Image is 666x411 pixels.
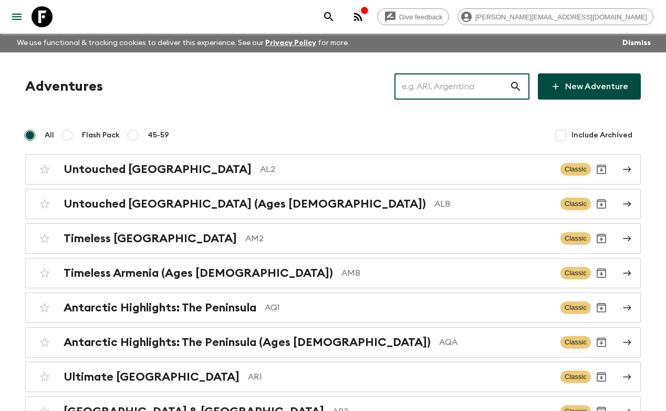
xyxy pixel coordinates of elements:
[148,130,169,140] span: 45-59
[25,189,641,219] a: Untouched [GEOGRAPHIC_DATA] (Ages [DEMOGRAPHIC_DATA])ALBClassicArchive
[560,232,591,245] span: Classic
[13,34,353,52] p: We use functional & tracking cookies to deliver this experience. See our for more.
[470,13,653,21] span: [PERSON_NAME][EMAIL_ADDRESS][DOMAIN_NAME]
[64,197,426,211] h2: Untouched [GEOGRAPHIC_DATA] (Ages [DEMOGRAPHIC_DATA])
[45,130,54,140] span: All
[64,336,431,349] h2: Antarctic Highlights: The Peninsula (Ages [DEMOGRAPHIC_DATA])
[377,8,449,25] a: Give feedback
[25,223,641,254] a: Timeless [GEOGRAPHIC_DATA]AM2ClassicArchive
[538,73,641,100] a: New Adventure
[434,198,552,210] p: ALB
[394,72,509,101] input: e.g. AR1, Argentina
[620,36,653,50] button: Dismiss
[560,336,591,349] span: Classic
[64,370,240,384] h2: Ultimate [GEOGRAPHIC_DATA]
[265,301,552,314] p: AQ1
[591,263,612,284] button: Archive
[591,193,612,214] button: Archive
[25,258,641,288] a: Timeless Armenia (Ages [DEMOGRAPHIC_DATA])AMBClassicArchive
[64,266,333,280] h2: Timeless Armenia (Ages [DEMOGRAPHIC_DATA])
[25,293,641,323] a: Antarctic Highlights: The PeninsulaAQ1ClassicArchive
[439,336,552,349] p: AQA
[260,163,552,176] p: AL2
[25,76,103,97] h1: Adventures
[318,6,339,27] button: search adventures
[245,232,552,245] p: AM2
[591,228,612,249] button: Archive
[591,297,612,318] button: Archive
[6,6,27,27] button: menu
[64,163,252,176] h2: Untouched [GEOGRAPHIC_DATA]
[560,198,591,210] span: Classic
[341,267,552,279] p: AMB
[64,232,237,245] h2: Timeless [GEOGRAPHIC_DATA]
[591,159,612,180] button: Archive
[265,39,316,47] a: Privacy Policy
[560,267,591,279] span: Classic
[64,301,256,315] h2: Antarctic Highlights: The Peninsula
[248,371,552,383] p: AR1
[571,130,632,140] span: Include Archived
[560,301,591,314] span: Classic
[25,154,641,185] a: Untouched [GEOGRAPHIC_DATA]AL2ClassicArchive
[457,8,653,25] div: [PERSON_NAME][EMAIL_ADDRESS][DOMAIN_NAME]
[82,130,120,140] span: Flash Pack
[393,13,449,21] span: Give feedback
[560,371,591,383] span: Classic
[591,366,612,387] button: Archive
[25,327,641,358] a: Antarctic Highlights: The Peninsula (Ages [DEMOGRAPHIC_DATA])AQAClassicArchive
[591,332,612,353] button: Archive
[560,163,591,176] span: Classic
[25,362,641,392] a: Ultimate [GEOGRAPHIC_DATA]AR1ClassicArchive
